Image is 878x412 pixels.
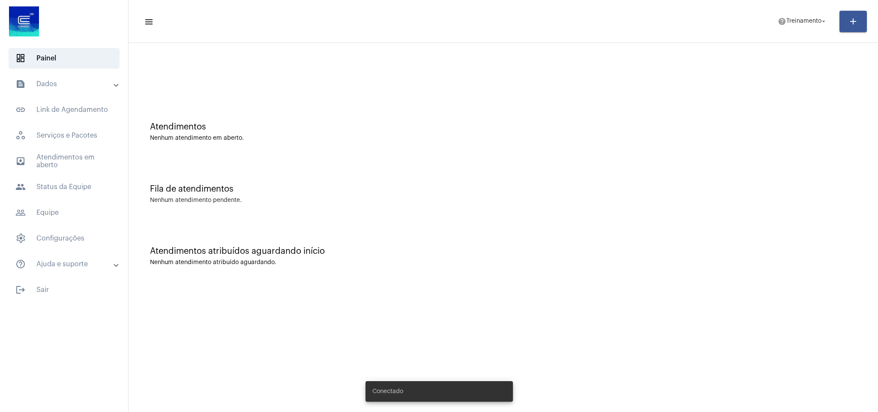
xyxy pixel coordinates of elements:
[786,18,821,24] span: Treinamento
[150,259,857,266] div: Nenhum atendimento atribuído aguardando.
[9,151,120,171] span: Atendimentos em aberto
[150,135,857,141] div: Nenhum atendimento em aberto.
[15,79,26,89] mat-icon: sidenav icon
[15,208,26,218] mat-icon: sidenav icon
[773,13,833,30] button: Treinamento
[7,4,41,39] img: d4669ae0-8c07-2337-4f67-34b0df7f5ae4.jpeg
[144,17,153,27] mat-icon: sidenav icon
[150,184,857,194] div: Fila de atendimentos
[9,48,120,69] span: Painel
[9,99,120,120] span: Link de Agendamento
[150,247,857,256] div: Atendimentos atribuídos aguardando início
[820,18,827,25] mat-icon: arrow_drop_down
[9,125,120,146] span: Serviços e Pacotes
[150,197,242,204] div: Nenhum atendimento pendente.
[5,254,128,274] mat-expansion-panel-header: sidenav iconAjuda e suporte
[15,130,26,141] span: sidenav icon
[15,79,114,89] mat-panel-title: Dados
[15,233,26,244] span: sidenav icon
[15,285,26,295] mat-icon: sidenav icon
[15,156,26,166] mat-icon: sidenav icon
[150,122,857,132] div: Atendimentos
[9,202,120,223] span: Equipe
[15,259,26,269] mat-icon: sidenav icon
[9,280,120,300] span: Sair
[372,387,403,396] span: Conectado
[848,16,858,27] mat-icon: add
[9,228,120,249] span: Configurações
[778,17,786,26] mat-icon: help
[15,182,26,192] mat-icon: sidenav icon
[9,177,120,197] span: Status da Equipe
[15,259,114,269] mat-panel-title: Ajuda e suporte
[15,105,26,115] mat-icon: sidenav icon
[15,53,26,63] span: sidenav icon
[5,74,128,94] mat-expansion-panel-header: sidenav iconDados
